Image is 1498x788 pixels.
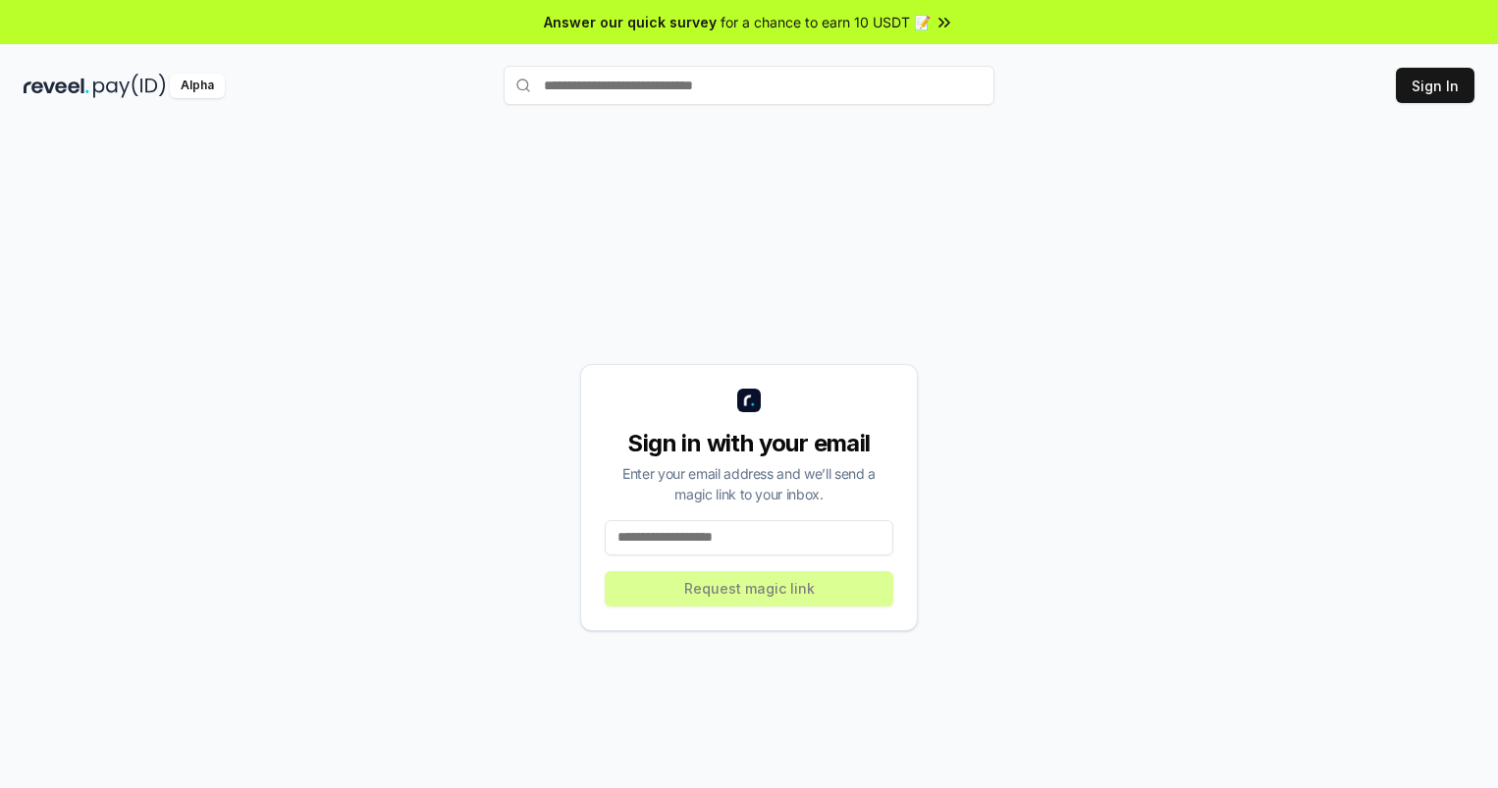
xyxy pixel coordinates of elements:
img: pay_id [93,74,166,98]
div: Sign in with your email [605,428,893,459]
img: logo_small [737,389,761,412]
div: Alpha [170,74,225,98]
span: Answer our quick survey [544,12,717,32]
button: Sign In [1396,68,1474,103]
img: reveel_dark [24,74,89,98]
span: for a chance to earn 10 USDT 📝 [721,12,931,32]
div: Enter your email address and we’ll send a magic link to your inbox. [605,463,893,504]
